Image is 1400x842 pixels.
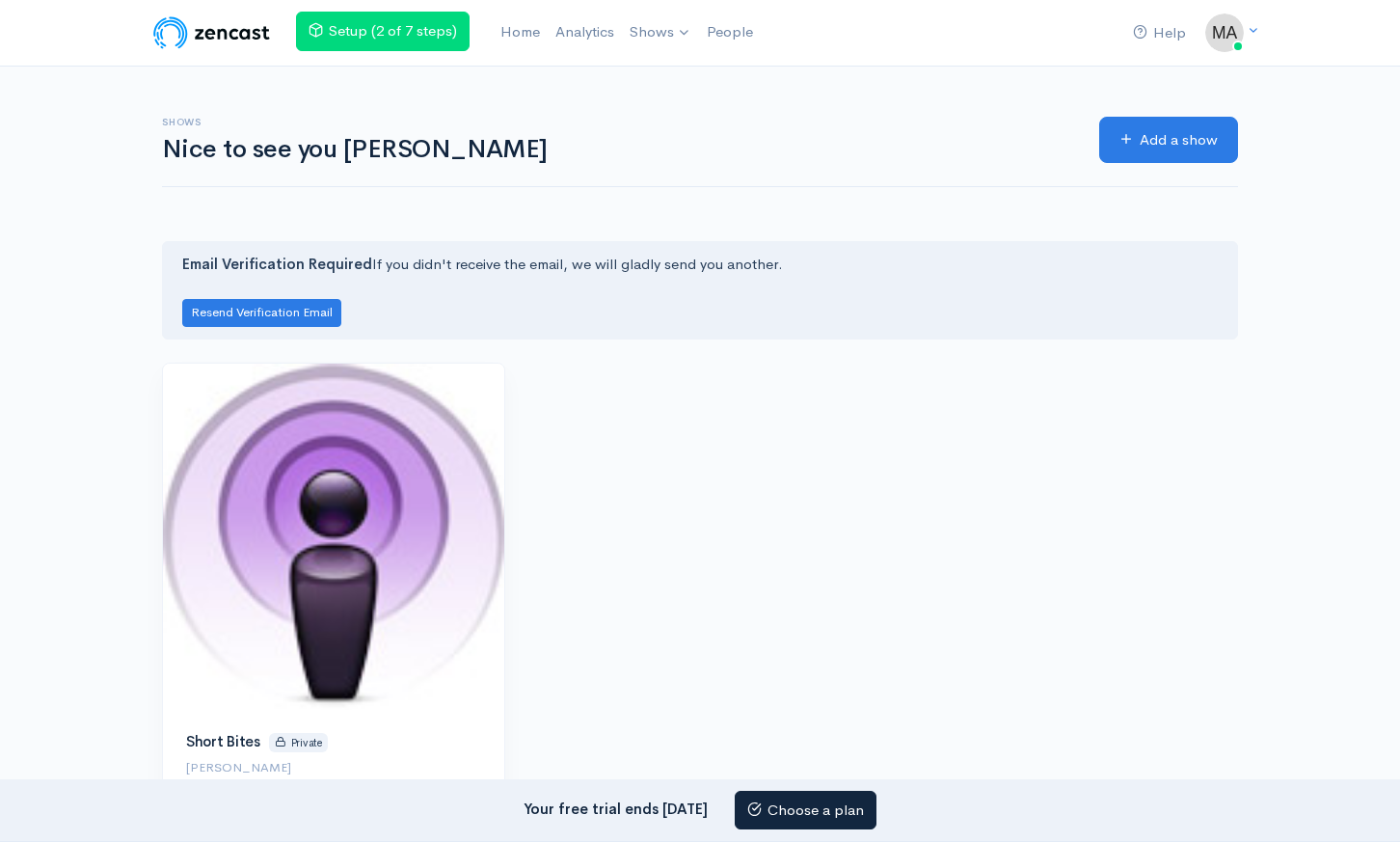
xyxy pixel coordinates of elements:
strong: Email Verification Required [182,255,372,273]
img: Short Bites [163,364,504,711]
a: Shows [622,12,699,54]
a: Short Bites [186,732,260,750]
span: Private [269,733,328,752]
a: Setup (2 of 7 steps) [296,12,470,51]
button: Resend Verification Email [182,299,341,327]
h1: Nice to see you [PERSON_NAME] [162,136,1076,164]
a: Add a show [1099,117,1238,164]
a: Help [1125,13,1194,54]
img: ... [1205,14,1244,52]
strong: Your free trial ends [DATE] [524,799,708,817]
a: Home [493,12,548,53]
h6: Shows [162,117,1076,127]
div: If you didn't receive the email, we will gladly send you another. [162,241,1238,339]
a: Analytics [548,12,622,53]
img: ZenCast Logo [150,14,273,52]
a: Choose a plan [735,791,876,830]
p: [PERSON_NAME] [186,758,481,777]
a: People [699,12,761,53]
